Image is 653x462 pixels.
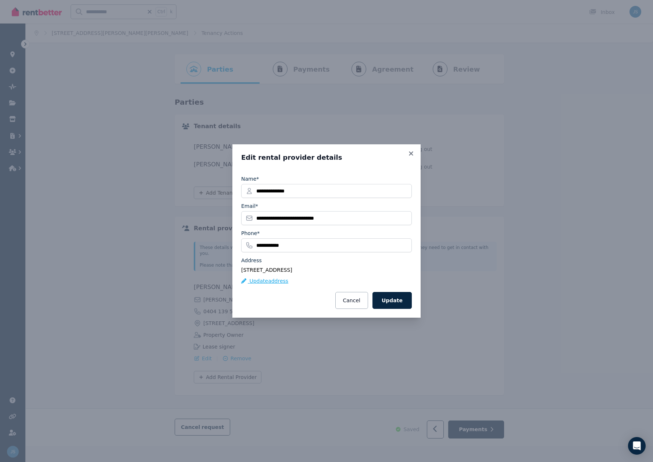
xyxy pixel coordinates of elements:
[241,202,258,210] label: Email*
[335,292,368,309] button: Cancel
[241,153,412,162] h3: Edit rental provider details
[628,437,646,455] div: Open Intercom Messenger
[241,277,288,285] button: Updateaddress
[241,175,259,183] label: Name*
[241,267,292,273] span: [STREET_ADDRESS]
[241,230,260,237] label: Phone*
[372,292,412,309] button: Update
[241,257,262,264] label: Address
